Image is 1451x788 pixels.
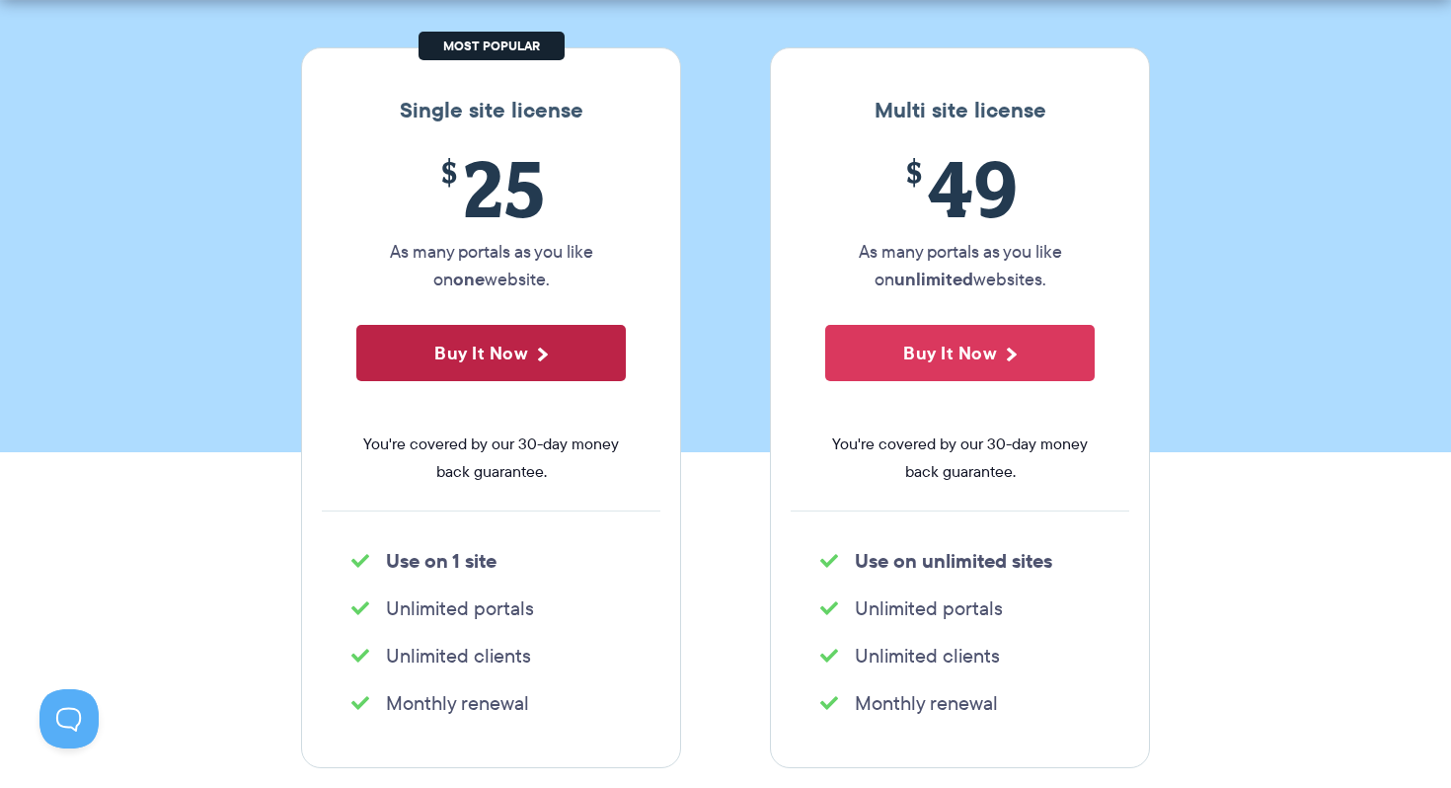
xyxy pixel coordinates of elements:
li: Monthly renewal [351,689,631,717]
p: As many portals as you like on websites. [825,238,1095,293]
strong: Use on unlimited sites [855,546,1052,576]
button: Buy It Now [825,325,1095,381]
span: You're covered by our 30-day money back guarantee. [356,431,626,486]
iframe: Toggle Customer Support [39,689,99,749]
h3: Single site license [322,98,660,123]
li: Monthly renewal [820,689,1100,717]
strong: Use on 1 site [386,546,496,576]
strong: one [453,266,485,292]
strong: unlimited [894,266,973,292]
span: You're covered by our 30-day money back guarantee. [825,431,1095,486]
li: Unlimited clients [820,642,1100,670]
h3: Multi site license [791,98,1129,123]
li: Unlimited portals [351,594,631,622]
p: As many portals as you like on website. [356,238,626,293]
button: Buy It Now [356,325,626,381]
li: Unlimited portals [820,594,1100,622]
li: Unlimited clients [351,642,631,670]
span: 49 [825,143,1095,233]
span: 25 [356,143,626,233]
